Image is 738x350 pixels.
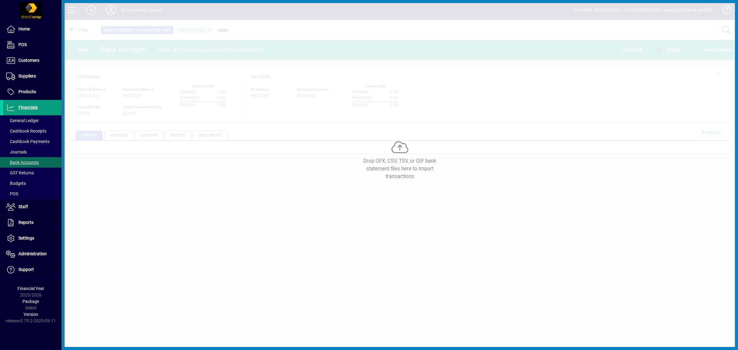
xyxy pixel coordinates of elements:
[18,42,27,47] span: POS
[3,136,61,147] a: Cashbook Payments
[3,84,61,100] a: Products
[6,191,18,196] span: POS
[3,115,61,126] a: General Ledger
[3,189,61,199] a: POS
[6,170,34,175] span: GST Returns
[3,246,61,262] a: Administration
[18,26,30,31] span: Home
[3,178,61,189] a: Budgets
[6,181,26,186] span: Budgets
[18,58,39,63] span: Customers
[18,251,47,256] span: Administration
[3,53,61,68] a: Customers
[18,89,36,94] span: Products
[3,262,61,277] a: Support
[22,299,39,304] span: Package
[3,215,61,230] a: Reports
[18,220,34,225] span: Reports
[18,105,38,110] span: Financials
[18,286,44,291] span: Financial Year
[18,236,34,241] span: Settings
[18,74,36,78] span: Suppliers
[3,37,61,53] a: POS
[6,129,46,133] span: Cashbook Receipts
[3,231,61,246] a: Settings
[6,149,27,154] span: Journals
[3,22,61,37] a: Home
[3,168,61,178] a: GST Returns
[3,69,61,84] a: Suppliers
[18,204,28,209] span: Staff
[18,267,34,272] span: Support
[3,157,61,168] a: Bank Accounts
[24,312,38,317] span: Version
[6,160,39,165] span: Bank Accounts
[6,139,50,144] span: Cashbook Payments
[3,126,61,136] a: Cashbook Receipts
[6,118,39,123] span: General Ledger
[3,147,61,157] a: Journals
[3,199,61,215] a: Staff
